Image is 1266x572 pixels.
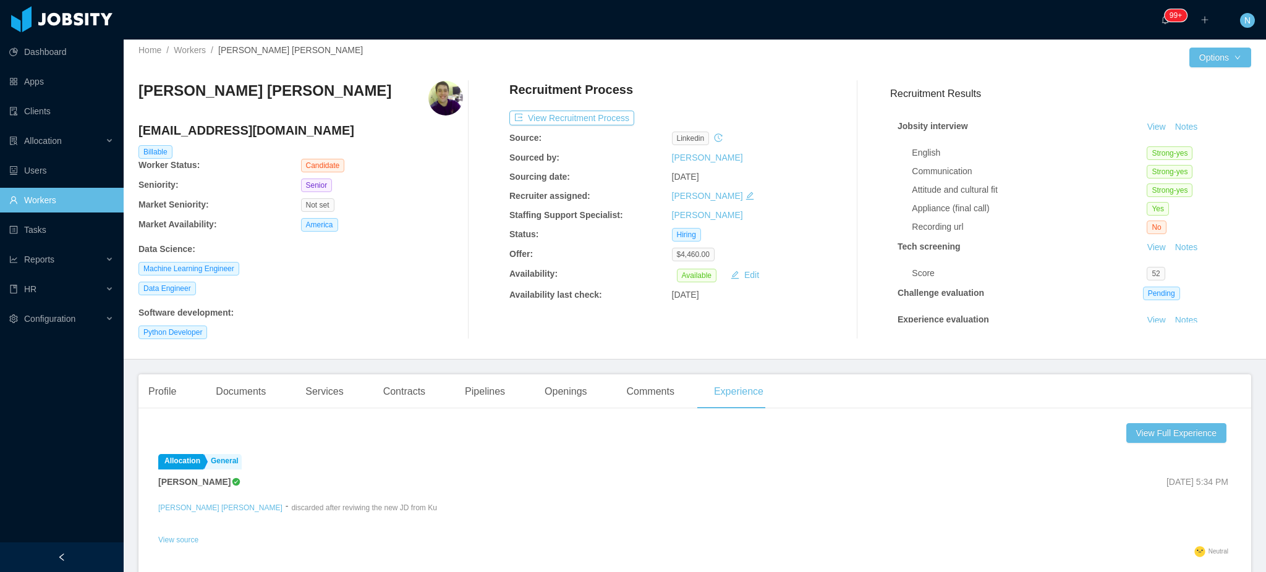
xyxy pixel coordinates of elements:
div: Documents [206,374,276,409]
b: Software development : [138,308,234,318]
button: Notes [1170,120,1203,135]
div: Profile [138,374,186,409]
i: icon: line-chart [9,255,18,264]
span: Python Developer [138,326,207,339]
div: Communication [912,165,1147,178]
span: Strong-yes [1147,146,1192,160]
a: View [1143,242,1170,252]
span: Data Engineer [138,282,196,295]
strong: Experience evaluation [898,314,989,324]
a: icon: appstoreApps [9,69,114,94]
span: Strong-yes [1147,183,1192,197]
sup: 1652 [1165,9,1187,22]
div: English [912,146,1147,159]
div: Score [912,267,1147,280]
span: Not set [301,198,334,212]
div: Openings [535,374,597,409]
a: General [205,454,242,469]
button: Optionsicon: down [1189,48,1251,67]
span: Candidate [301,159,345,172]
b: Availability: [509,269,558,279]
span: Machine Learning Engineer [138,262,239,275]
b: Data Science : [138,244,195,254]
h4: [EMAIL_ADDRESS][DOMAIN_NAME] [138,122,463,139]
strong: Tech screening [898,242,961,251]
span: [DATE] [672,290,699,300]
span: HR [24,284,36,294]
b: Recruiter assigned: [509,191,590,201]
span: Billable [138,145,172,159]
p: discarded after reviwing the new JD from Ku [291,502,436,513]
a: [PERSON_NAME] [PERSON_NAME] [158,503,283,512]
b: Seniority: [138,180,179,190]
b: Status: [509,229,538,239]
b: Staffing Support Specialist: [509,210,623,220]
a: Allocation [158,454,203,469]
div: Comments [617,374,684,409]
a: icon: profileTasks [9,217,114,242]
h3: Recruitment Results [890,86,1251,101]
img: 85dd3355-849b-4d3c-9bd6-6455c1713e25_667c28866aab0-400w.png [428,81,463,116]
div: Services [295,374,353,409]
a: Home [138,45,161,55]
a: [PERSON_NAME] [672,153,743,162]
span: [DATE] [672,172,699,182]
span: $4,460.00 [672,248,715,261]
span: Senior [301,179,333,192]
a: Workers [174,45,206,55]
a: icon: robotUsers [9,158,114,183]
h3: [PERSON_NAME] [PERSON_NAME] [138,81,391,101]
button: Notes [1170,240,1203,255]
strong: Jobsity interview [898,121,968,131]
b: Worker Status: [138,160,200,170]
b: Market Availability: [138,219,217,229]
span: 52 [1147,267,1165,280]
span: [DATE] 5:34 PM [1166,477,1228,487]
i: icon: book [9,285,18,293]
div: Contracts [373,374,435,409]
b: Offer: [509,249,533,259]
span: linkedin [672,132,710,145]
a: [PERSON_NAME] [672,210,743,220]
i: icon: bell [1161,15,1170,24]
strong: Challenge evaluation [898,288,984,298]
i: icon: plus [1200,15,1209,24]
b: Sourced by: [509,153,559,162]
span: No [1147,221,1166,234]
div: Recording url [912,221,1147,233]
div: - [286,500,289,532]
button: icon: exportView Recruitment Process [509,111,634,125]
a: View source [158,536,198,544]
b: Sourcing date: [509,172,570,182]
a: View Full Experience [1126,423,1231,443]
a: icon: auditClients [9,99,114,124]
div: Attitude and cultural fit [912,183,1147,196]
span: / [166,45,169,55]
div: Experience [704,374,773,409]
b: Source: [509,133,542,143]
a: [PERSON_NAME] [672,191,743,201]
button: View Full Experience [1126,423,1226,443]
span: Strong-yes [1147,165,1192,179]
span: [PERSON_NAME] [PERSON_NAME] [218,45,363,55]
span: / [211,45,213,55]
span: N [1244,13,1251,28]
strong: [PERSON_NAME] [158,477,231,487]
i: icon: setting [9,314,18,323]
a: icon: exportView Recruitment Process [509,113,634,123]
a: icon: pie-chartDashboard [9,40,114,64]
div: Appliance (final call) [912,202,1147,215]
i: icon: history [714,133,723,142]
div: Pipelines [455,374,515,409]
h4: Recruitment Process [509,81,633,98]
span: Hiring [672,228,701,242]
b: Availability last check: [509,290,602,300]
span: Pending [1143,287,1180,300]
a: View [1143,122,1170,132]
a: icon: userWorkers [9,188,114,212]
i: icon: solution [9,137,18,145]
span: Reports [24,254,54,264]
button: icon: editEdit [726,267,764,282]
b: Market Seniority: [138,200,209,209]
span: America [301,218,338,232]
